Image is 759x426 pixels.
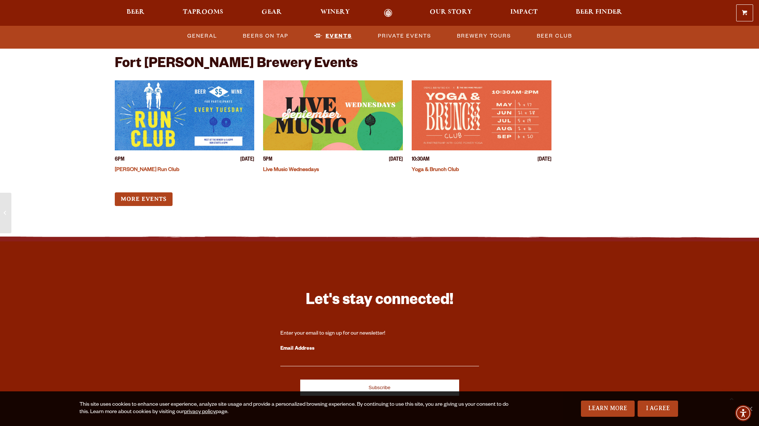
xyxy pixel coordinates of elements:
[115,167,179,173] a: [PERSON_NAME] Run Club
[510,9,538,15] span: Impact
[412,80,551,150] a: View event details
[425,9,477,17] a: Our Story
[115,57,358,73] h2: Fort [PERSON_NAME] Brewery Events
[263,80,403,150] a: View event details
[127,9,145,15] span: Beer
[571,9,627,17] a: Beer Finder
[184,409,216,415] a: privacy policy
[538,156,551,164] span: [DATE]
[257,9,287,17] a: Gear
[430,9,472,15] span: Our Story
[115,156,124,164] span: 6PM
[280,344,479,354] label: Email Address
[263,156,272,164] span: 5PM
[184,28,220,45] a: General
[183,9,223,15] span: Taprooms
[412,167,459,173] a: Yoga & Brunch Club
[722,389,741,408] a: Scroll to top
[311,28,355,45] a: Events
[576,9,622,15] span: Beer Finder
[115,192,173,206] a: More Events (opens in a new window)
[638,401,678,417] a: I Agree
[316,9,355,17] a: Winery
[79,401,513,416] div: This site uses cookies to enhance user experience, analyze site usage and provide a personalized ...
[263,167,319,173] a: Live Music Wednesdays
[300,380,459,396] input: Subscribe
[122,9,149,17] a: Beer
[115,80,255,150] a: View event details
[240,156,254,164] span: [DATE]
[581,401,635,417] a: Learn More
[506,9,542,17] a: Impact
[280,291,479,312] h3: Let's stay connected!
[454,28,514,45] a: Brewery Tours
[240,28,291,45] a: Beers on Tap
[389,156,403,164] span: [DATE]
[280,330,479,338] div: Enter your email to sign up for our newsletter!
[534,28,575,45] a: Beer Club
[412,156,429,164] span: 10:30AM
[375,28,434,45] a: Private Events
[735,405,751,421] div: Accessibility Menu
[320,9,350,15] span: Winery
[375,9,402,17] a: Odell Home
[178,9,228,17] a: Taprooms
[262,9,282,15] span: Gear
